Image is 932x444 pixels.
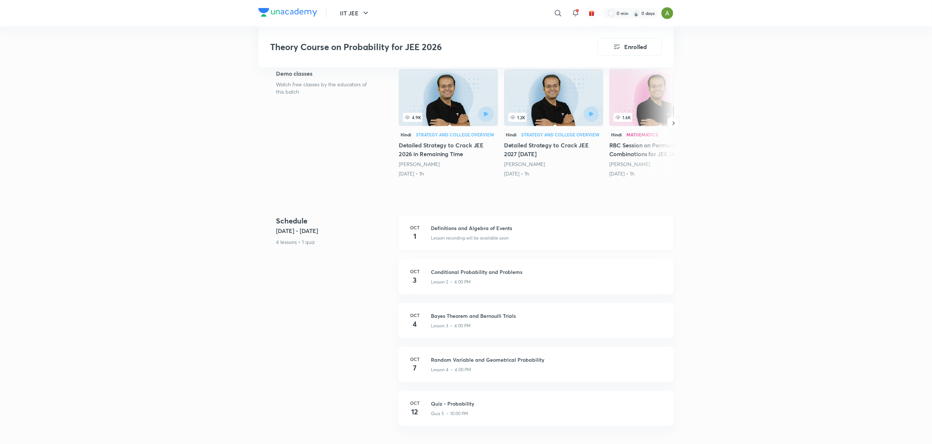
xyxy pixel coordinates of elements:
[399,347,674,391] a: Oct7Random Variable and Geometrical ProbabilityLesson 4 • 4:00 PM
[504,161,545,168] a: [PERSON_NAME]
[399,69,498,177] a: Detailed Strategy to Crack JEE 2026 in Remaining Time
[609,141,709,158] h5: RBC Session on Permutations Combinations for JEE 2026 & 2027
[399,303,674,347] a: Oct4Bayes Theorem and Bernoulli TrialsLesson 3 • 4:00 PM
[609,131,624,139] div: Hindi
[431,323,471,329] p: Lesson 3 • 4:00 PM
[504,170,603,177] div: 15th Jun • 1h
[431,279,471,285] p: Lesson 2 • 4:00 PM
[609,161,650,168] a: [PERSON_NAME]
[504,141,603,158] h5: Detailed Strategy to Crack JEE 2027 [DATE]
[588,10,595,16] img: avatar
[431,400,665,407] h3: Quiz - Probability
[614,113,632,122] span: 1.6K
[633,10,640,17] img: streak
[399,391,674,435] a: Oct12Quiz - ProbabilityQuiz 5 • 10:00 PM
[431,312,665,320] h3: Bayes Theorem and Bernoulli Trials
[408,362,422,373] h4: 7
[609,161,709,168] div: Vineet Loomba
[504,69,603,177] a: 1.2KHindiStrategy and College OverviewDetailed Strategy to Crack JEE 2027 [DATE][PERSON_NAME][DAT...
[403,113,423,122] span: 4.9K
[504,131,518,139] div: Hindi
[399,69,498,177] a: 4.9KHindiStrategy and College OverviewDetailed Strategy to Crack JEE 2026 in Remaining Time[PERSO...
[408,319,422,330] h4: 4
[276,81,375,95] p: Watch free classes by the educators of this batch
[399,141,498,158] h5: Detailed Strategy to Crack JEE 2026 in Remaining Time
[661,7,674,19] img: Ajay A
[258,8,317,17] img: Company Logo
[431,410,468,417] p: Quiz 5 • 10:00 PM
[416,132,494,137] div: Strategy and College Overview
[399,259,674,303] a: Oct3Conditional Probability and ProblemsLesson 2 • 4:00 PM
[270,42,556,52] h3: Theory Course on Probability for JEE 2026
[258,8,317,19] a: Company Logo
[504,69,603,177] a: Detailed Strategy to Crack JEE 2027 in 2 years
[431,235,509,241] p: Lesson recording will be available soon
[609,170,709,177] div: 10th Aug • 1h
[276,69,375,78] h5: Demo classes
[408,356,422,362] h6: Oct
[521,132,599,137] div: Strategy and College Overview
[276,226,393,235] h5: [DATE] - [DATE]
[408,400,422,406] h6: Oct
[431,356,665,364] h3: Random Variable and Geometrical Probability
[276,215,393,226] h4: Schedule
[431,268,665,276] h3: Conditional Probability and Problems
[408,224,422,231] h6: Oct
[336,6,375,20] button: IIT JEE
[399,161,498,168] div: Vineet Loomba
[431,366,471,373] p: Lesson 4 • 4:00 PM
[399,131,413,139] div: Hindi
[408,231,422,242] h4: 1
[609,69,709,177] a: RBC Session on Permutations Combinations for JEE 2026 & 2027
[399,215,674,259] a: Oct1Definitions and Algebra of EventsLesson recording will be available soon
[276,238,393,246] p: 4 lessons • 1 quiz
[586,7,598,19] button: avatar
[508,113,527,122] span: 1.2K
[598,38,662,56] button: Enrolled
[504,161,603,168] div: Vineet Loomba
[408,268,422,275] h6: Oct
[609,69,709,177] a: 1.6KHindiMathematicsRBC Session on Permutations Combinations for JEE 2026 & 2027[PERSON_NAME][DAT...
[399,161,440,168] a: [PERSON_NAME]
[626,132,658,137] div: Mathematics
[408,406,422,417] h4: 12
[399,170,498,177] div: 12th Jun • 1h
[408,312,422,319] h6: Oct
[431,224,665,232] h3: Definitions and Algebra of Events
[408,275,422,286] h4: 3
